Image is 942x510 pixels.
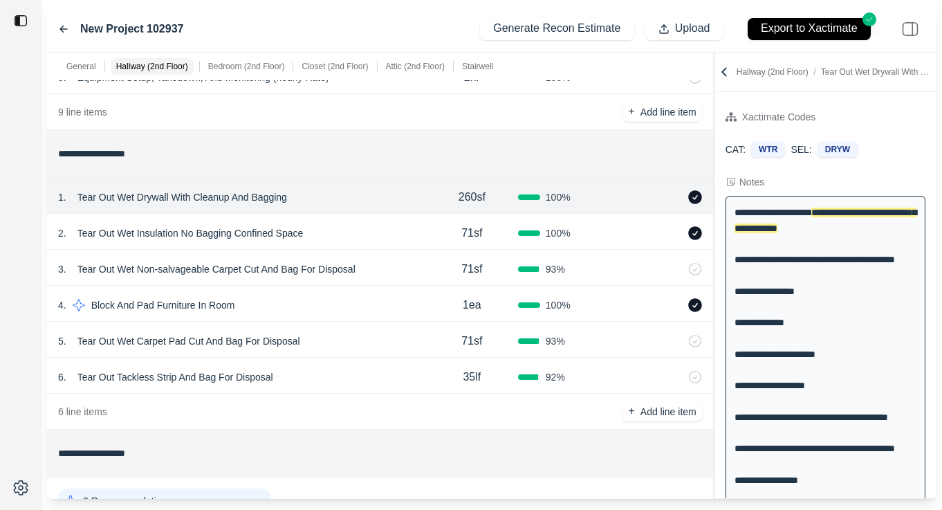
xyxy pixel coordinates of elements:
[386,61,445,72] p: Attic (2nd Floor)
[58,262,66,276] p: 3 .
[546,190,571,204] span: 100 %
[86,295,241,315] p: Block And Pad Furniture In Room
[462,61,493,72] p: Stairwell
[14,14,28,28] img: toggle sidebar
[735,11,884,46] button: Export to Xactimate
[809,67,821,77] span: /
[640,105,696,119] p: Add line item
[622,402,701,421] button: +Add line item
[116,61,188,72] p: Hallway (2nd Floor)
[546,370,565,384] span: 92 %
[58,190,66,204] p: 1 .
[463,297,481,313] p: 1ea
[72,188,293,207] p: Tear Out Wet Drywall With Cleanup And Bagging
[546,334,565,348] span: 93 %
[818,142,858,157] div: DRYW
[493,21,620,37] p: Generate Recon Estimate
[546,226,571,240] span: 100 %
[58,226,66,240] p: 2 .
[208,61,285,72] p: Bedroom (2nd Floor)
[645,18,723,40] button: Upload
[546,262,565,276] span: 93 %
[461,333,482,349] p: 71sf
[58,105,107,119] p: 9 line items
[480,18,634,40] button: Generate Recon Estimate
[72,224,309,243] p: Tear Out Wet Insulation No Bagging Confined Space
[628,403,634,419] p: +
[546,298,571,312] span: 100 %
[748,18,871,40] button: Export to Xactimate
[80,21,183,37] label: New Project 102937
[751,142,785,157] div: WTR
[895,14,925,44] img: right-panel.svg
[83,494,172,508] p: 2 Recommendations
[463,369,481,385] p: 35lf
[58,370,66,384] p: 6 .
[72,259,361,279] p: Tear Out Wet Non-salvageable Carpet Cut And Bag For Disposal
[791,143,811,156] p: SEL:
[761,21,858,37] p: Export to Xactimate
[739,175,765,189] div: Notes
[58,405,107,419] p: 6 line items
[742,109,816,125] div: Xactimate Codes
[726,143,746,156] p: CAT:
[640,405,696,419] p: Add line item
[737,66,934,78] p: Hallway (2nd Floor)
[72,331,306,351] p: Tear Out Wet Carpet Pad Cut And Bag For Disposal
[66,61,96,72] p: General
[461,225,482,242] p: 71sf
[622,102,701,122] button: +Add line item
[72,367,279,387] p: Tear Out Tackless Strip And Bag For Disposal
[58,334,66,348] p: 5 .
[461,261,482,277] p: 71sf
[628,104,634,120] p: +
[675,21,710,37] p: Upload
[459,189,486,206] p: 260sf
[58,298,66,312] p: 4 .
[302,61,368,72] p: Closet (2nd Floor)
